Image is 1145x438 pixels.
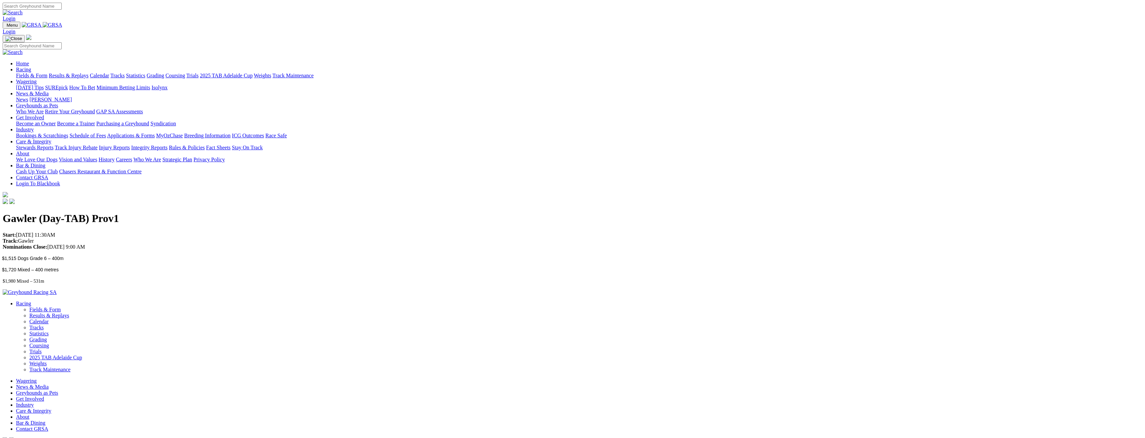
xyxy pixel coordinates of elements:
[29,331,49,336] a: Statistics
[16,157,57,162] a: We Love Our Dogs
[16,133,68,138] a: Bookings & Scratchings
[16,91,49,96] a: News & Media
[110,73,125,78] a: Tracks
[96,121,149,126] a: Purchasing a Greyhound
[45,85,68,90] a: SUREpick
[16,121,1142,127] div: Get Involved
[22,22,41,28] img: GRSA
[3,244,47,250] strong: Nominations Close:
[186,73,199,78] a: Trials
[29,97,72,102] a: [PERSON_NAME]
[16,73,47,78] a: Fields & Form
[96,109,143,114] a: GAP SA Assessments
[16,133,1142,139] div: Industry
[16,181,60,186] a: Login To Blackbook
[16,420,45,426] a: Bar & Dining
[29,307,61,312] a: Fields & Form
[16,169,58,174] a: Cash Up Your Club
[3,199,8,204] img: facebook.svg
[16,151,29,156] a: About
[131,145,167,150] a: Integrity Reports
[9,199,15,204] img: twitter.svg
[16,145,53,150] a: Stewards Reports
[29,325,44,330] a: Tracks
[16,97,28,102] a: News
[16,414,29,420] a: About
[16,103,58,108] a: Greyhounds as Pets
[3,279,44,284] span: $1,980 Mixed – 531m
[184,133,231,138] a: Breeding Information
[16,378,37,384] a: Wagering
[29,349,42,354] a: Trials
[16,115,44,120] a: Get Involved
[43,22,62,28] img: GRSA
[16,426,48,432] a: Contact GRSA
[59,169,141,174] a: Chasers Restaurant & Function Centre
[3,212,1142,225] h1: Gawler (Day-TAB) Prov1
[29,313,69,318] a: Results & Replays
[16,163,45,168] a: Bar & Dining
[16,61,29,66] a: Home
[107,133,155,138] a: Applications & Forms
[45,109,95,114] a: Retire Your Greyhound
[7,23,18,28] span: Menu
[16,384,49,390] a: News & Media
[16,127,34,132] a: Industry
[3,238,18,244] strong: Track:
[151,85,167,90] a: Isolynx
[16,408,51,414] a: Care & Integrity
[16,139,51,144] a: Care & Integrity
[16,301,31,306] a: Racing
[3,16,15,21] a: Login
[29,343,49,348] a: Coursing
[29,319,49,324] a: Calendar
[194,157,225,162] a: Privacy Policy
[16,85,1142,91] div: Wagering
[16,396,44,402] a: Get Involved
[69,133,106,138] a: Schedule of Fees
[16,145,1142,151] div: Care & Integrity
[90,73,109,78] a: Calendar
[3,29,15,34] a: Login
[126,73,145,78] a: Statistics
[156,133,183,138] a: MyOzChase
[57,121,95,126] a: Become a Trainer
[3,10,23,16] img: Search
[3,22,20,29] button: Toggle navigation
[3,232,1142,250] p: [DATE] 11:30AM Gawler [DATE] 9:00 AM
[16,109,44,114] a: Who We Are
[29,367,70,372] a: Track Maintenance
[265,133,287,138] a: Race Safe
[26,35,31,40] img: logo-grsa-white.png
[116,157,132,162] a: Careers
[200,73,253,78] a: 2025 TAB Adelaide Cup
[16,67,31,72] a: Racing
[16,79,37,84] a: Wagering
[69,85,95,90] a: How To Bet
[98,157,114,162] a: History
[3,3,62,10] input: Search
[96,85,150,90] a: Minimum Betting Limits
[232,145,263,150] a: Stay On Track
[29,355,82,360] a: 2025 TAB Adelaide Cup
[2,256,63,261] span: $1,515 Dogs Grade 6 – 400m
[3,49,23,55] img: Search
[3,232,16,238] strong: Start:
[165,73,185,78] a: Coursing
[16,85,44,90] a: [DATE] Tips
[5,36,22,41] img: Close
[150,121,176,126] a: Syndication
[55,145,97,150] a: Track Injury Rebate
[16,169,1142,175] div: Bar & Dining
[99,145,130,150] a: Injury Reports
[3,192,8,197] img: logo-grsa-white.png
[162,157,192,162] a: Strategic Plan
[16,73,1142,79] div: Racing
[206,145,231,150] a: Fact Sheets
[133,157,161,162] a: Who We Are
[16,121,56,126] a: Become an Owner
[49,73,88,78] a: Results & Replays
[16,175,48,180] a: Contact GRSA
[169,145,205,150] a: Rules & Policies
[29,361,47,366] a: Weights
